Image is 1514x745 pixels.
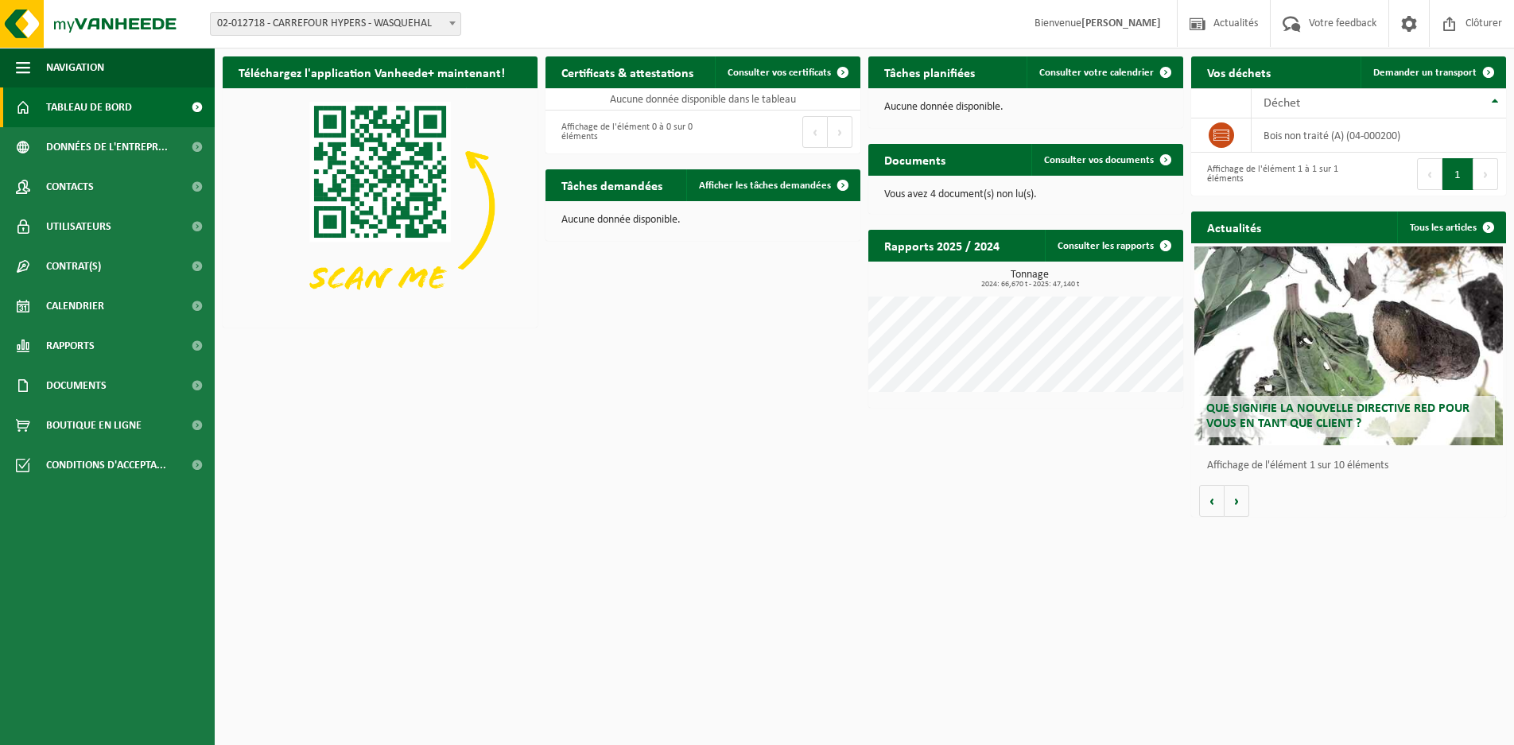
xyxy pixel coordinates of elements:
[46,127,168,167] span: Données de l'entrepr...
[1045,230,1182,262] a: Consulter les rapports
[553,114,695,149] div: Affichage de l'élément 0 à 0 sur 0 éléments
[1199,157,1341,192] div: Affichage de l'élément 1 à 1 sur 1 éléments
[876,270,1183,289] h3: Tonnage
[876,281,1183,289] span: 2024: 66,670 t - 2025: 47,140 t
[210,12,461,36] span: 02-012718 - CARREFOUR HYPERS - WASQUEHAL
[46,87,132,127] span: Tableau de bord
[1031,144,1182,176] a: Consulter vos documents
[1191,56,1287,87] h2: Vos déchets
[1206,402,1469,430] span: Que signifie la nouvelle directive RED pour vous en tant que client ?
[46,286,104,326] span: Calendrier
[699,180,831,191] span: Afficher les tâches demandées
[802,116,828,148] button: Previous
[46,48,104,87] span: Navigation
[46,167,94,207] span: Contacts
[828,116,852,148] button: Next
[1264,97,1300,110] span: Déchet
[884,189,1167,200] p: Vous avez 4 document(s) non lu(s).
[868,230,1015,261] h2: Rapports 2025 / 2024
[1194,246,1503,445] a: Que signifie la nouvelle directive RED pour vous en tant que client ?
[1442,158,1473,190] button: 1
[545,56,709,87] h2: Certificats & attestations
[1225,485,1249,517] button: Volgende
[46,366,107,405] span: Documents
[715,56,859,88] a: Consulter vos certificats
[1397,211,1504,243] a: Tous les articles
[868,56,991,87] h2: Tâches planifiées
[223,88,538,324] img: Download de VHEPlus App
[728,68,831,78] span: Consulter vos certificats
[1361,56,1504,88] a: Demander un transport
[1207,460,1498,471] p: Affichage de l'élément 1 sur 10 éléments
[884,102,1167,113] p: Aucune donnée disponible.
[561,215,844,226] p: Aucune donnée disponible.
[46,326,95,366] span: Rapports
[1199,485,1225,517] button: Vorige
[1373,68,1477,78] span: Demander un transport
[1252,118,1506,153] td: bois non traité (A) (04-000200)
[1027,56,1182,88] a: Consulter votre calendrier
[1039,68,1154,78] span: Consulter votre calendrier
[1417,158,1442,190] button: Previous
[1473,158,1498,190] button: Next
[46,405,142,445] span: Boutique en ligne
[1081,17,1161,29] strong: [PERSON_NAME]
[1044,155,1154,165] span: Consulter vos documents
[46,246,101,286] span: Contrat(s)
[211,13,460,35] span: 02-012718 - CARREFOUR HYPERS - WASQUEHAL
[545,169,678,200] h2: Tâches demandées
[223,56,521,87] h2: Téléchargez l'application Vanheede+ maintenant!
[1191,211,1277,243] h2: Actualités
[545,88,860,111] td: Aucune donnée disponible dans le tableau
[686,169,859,201] a: Afficher les tâches demandées
[46,207,111,246] span: Utilisateurs
[46,445,166,485] span: Conditions d'accepta...
[868,144,961,175] h2: Documents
